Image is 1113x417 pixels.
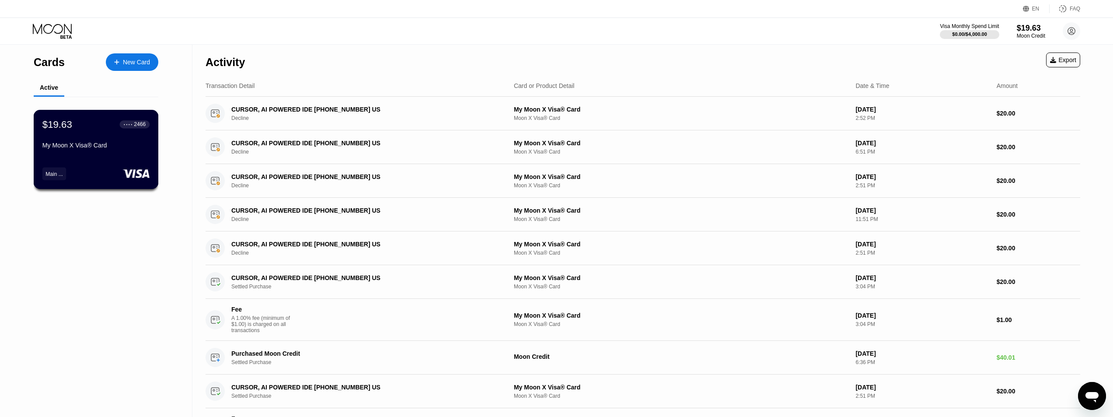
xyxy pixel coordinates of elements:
div: Decline [231,216,502,222]
div: FAQ [1050,4,1080,13]
div: $20.00 [997,211,1080,218]
div: [DATE] [855,312,989,319]
div: Moon X Visa® Card [514,250,848,256]
div: Active [40,84,58,91]
div: CURSOR, AI POWERED IDE [PHONE_NUMBER] US [231,106,484,113]
div: New Card [106,53,158,71]
div: EN [1023,4,1050,13]
div: CURSOR, AI POWERED IDE [PHONE_NUMBER] USDeclineMy Moon X Visa® CardMoon X Visa® Card[DATE]2:52 PM... [206,97,1080,130]
div: FeeA 1.00% fee (minimum of $1.00) is charged on all transactionsMy Moon X Visa® CardMoon X Visa® ... [206,299,1080,341]
div: My Moon X Visa® Card [514,106,848,113]
div: CURSOR, AI POWERED IDE [PHONE_NUMBER] USDeclineMy Moon X Visa® CardMoon X Visa® Card[DATE]2:51 PM... [206,164,1080,198]
div: Activity [206,56,245,69]
div: Moon X Visa® Card [514,284,848,290]
div: 11:51 PM [855,216,989,222]
div: Card or Product Detail [514,82,575,89]
div: $19.63 [42,119,72,130]
div: Date & Time [855,82,889,89]
div: $19.63Moon Credit [1017,24,1045,39]
div: Cards [34,56,65,69]
div: 3:04 PM [855,284,989,290]
div: Visa Monthly Spend Limit [940,23,999,29]
div: A 1.00% fee (minimum of $1.00) is charged on all transactions [231,315,297,333]
div: CURSOR, AI POWERED IDE [PHONE_NUMBER] US [231,384,484,391]
div: Visa Monthly Spend Limit$0.00/$4,000.00 [940,23,999,39]
div: 2:51 PM [855,393,989,399]
div: My Moon X Visa® Card [42,142,150,149]
div: My Moon X Visa® Card [514,241,848,248]
div: My Moon X Visa® Card [514,140,848,147]
div: Purchased Moon Credit [231,350,484,357]
div: Purchased Moon CreditSettled PurchaseMoon Credit[DATE]6:36 PM$40.01 [206,341,1080,375]
div: CURSOR, AI POWERED IDE [PHONE_NUMBER] US [231,207,484,214]
div: [DATE] [855,140,989,147]
div: $20.00 [997,177,1080,184]
div: $20.00 [997,388,1080,395]
div: Export [1046,53,1080,67]
div: Decline [231,182,502,189]
div: Decline [231,250,502,256]
div: Fee [231,306,293,313]
div: 6:36 PM [855,359,989,365]
div: $1.00 [997,316,1080,323]
div: [DATE] [855,207,989,214]
div: 2:51 PM [855,182,989,189]
div: My Moon X Visa® Card [514,384,848,391]
div: CURSOR, AI POWERED IDE [PHONE_NUMBER] US [231,140,484,147]
div: Settled Purchase [231,284,502,290]
div: Moon X Visa® Card [514,182,848,189]
div: $20.00 [997,144,1080,151]
div: Transaction Detail [206,82,255,89]
div: CURSOR, AI POWERED IDE [PHONE_NUMBER] USDeclineMy Moon X Visa® CardMoon X Visa® Card[DATE]2:51 PM... [206,231,1080,265]
div: Decline [231,115,502,121]
div: New Card [123,59,150,66]
div: CURSOR, AI POWERED IDE [PHONE_NUMBER] US [231,173,484,180]
div: CURSOR, AI POWERED IDE [PHONE_NUMBER] USSettled PurchaseMy Moon X Visa® CardMoon X Visa® Card[DAT... [206,375,1080,408]
div: $0.00 / $4,000.00 [952,32,987,37]
div: EN [1032,6,1040,12]
div: [DATE] [855,384,989,391]
div: $19.63 [1017,24,1045,33]
div: [DATE] [855,173,989,180]
div: Settled Purchase [231,393,502,399]
div: 3:04 PM [855,321,989,327]
div: Moon X Visa® Card [514,216,848,222]
div: $20.00 [997,110,1080,117]
div: Moon Credit [514,353,848,360]
div: CURSOR, AI POWERED IDE [PHONE_NUMBER] US [231,241,484,248]
div: [DATE] [855,274,989,281]
div: CURSOR, AI POWERED IDE [PHONE_NUMBER] USDeclineMy Moon X Visa® CardMoon X Visa® Card[DATE]6:51 PM... [206,130,1080,164]
div: Export [1050,56,1076,63]
div: Moon X Visa® Card [514,149,848,155]
div: 2:51 PM [855,250,989,256]
div: Settled Purchase [231,359,502,365]
div: ● ● ● ● [124,123,133,126]
div: Moon X Visa® Card [514,321,848,327]
div: Moon Credit [1017,33,1045,39]
div: [DATE] [855,106,989,113]
div: $20.00 [997,278,1080,285]
div: $20.00 [997,245,1080,252]
div: Decline [231,149,502,155]
iframe: Кнопка запуска окна обмена сообщениями [1078,382,1106,410]
div: FAQ [1070,6,1080,12]
div: CURSOR, AI POWERED IDE [PHONE_NUMBER] USSettled PurchaseMy Moon X Visa® CardMoon X Visa® Card[DAT... [206,265,1080,299]
div: CURSOR, AI POWERED IDE [PHONE_NUMBER] USDeclineMy Moon X Visa® CardMoon X Visa® Card[DATE]11:51 P... [206,198,1080,231]
div: Amount [997,82,1018,89]
div: My Moon X Visa® Card [514,207,848,214]
div: CURSOR, AI POWERED IDE [PHONE_NUMBER] US [231,274,484,281]
div: Moon X Visa® Card [514,393,848,399]
div: 2466 [134,121,146,127]
div: My Moon X Visa® Card [514,173,848,180]
div: $40.01 [997,354,1080,361]
div: My Moon X Visa® Card [514,312,848,319]
div: [DATE] [855,241,989,248]
div: 2:52 PM [855,115,989,121]
div: $19.63● ● ● ●2466My Moon X Visa® CardMain ... [34,110,158,189]
div: Main ... [42,167,66,180]
div: My Moon X Visa® Card [514,274,848,281]
div: [DATE] [855,350,989,357]
div: 6:51 PM [855,149,989,155]
div: Main ... [45,171,63,177]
